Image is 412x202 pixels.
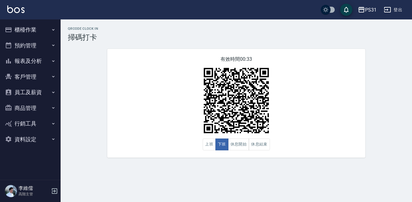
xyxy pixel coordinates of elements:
button: 報表及分析 [2,53,58,69]
div: PS31 [365,6,377,14]
button: 登出 [381,4,405,15]
button: 客戶管理 [2,69,58,85]
button: 資料設定 [2,132,58,147]
button: 休息開始 [228,139,249,150]
button: 商品管理 [2,100,58,116]
button: save [340,4,352,16]
button: 上班 [203,139,216,150]
button: 預約管理 [2,38,58,53]
h5: 李維儒 [18,185,49,191]
p: 高階主管 [18,191,49,197]
h3: 掃碼打卡 [68,33,405,42]
button: 休息結束 [249,139,270,150]
button: 下班 [215,139,228,150]
img: Person [5,185,17,197]
button: PS31 [355,4,379,16]
div: 有效時間 00:33 [107,49,365,158]
h2: QRcode Clock In [68,27,405,31]
img: Logo [7,5,25,13]
button: 櫃檯作業 [2,22,58,38]
button: 行銷工具 [2,116,58,132]
button: 員工及薪資 [2,84,58,100]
